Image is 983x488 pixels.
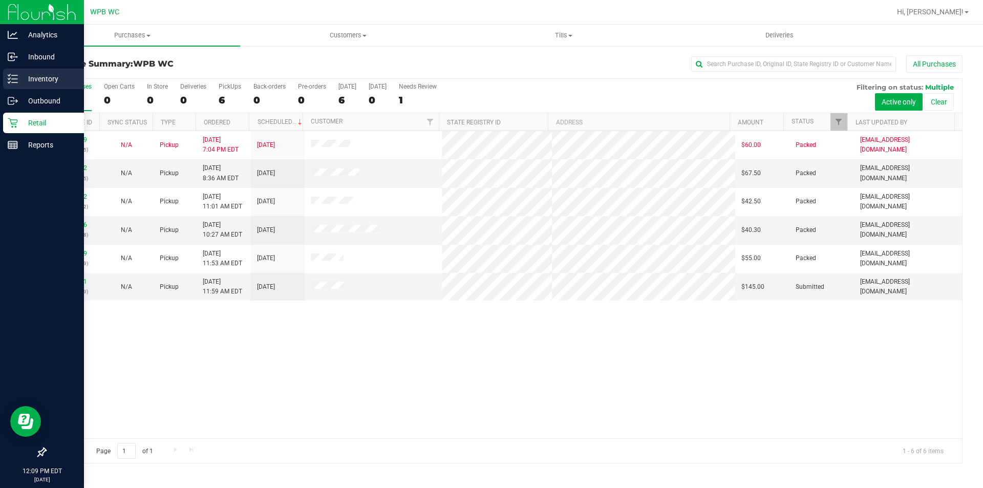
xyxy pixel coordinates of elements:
p: Inventory [18,73,79,85]
span: 1 - 6 of 6 items [894,443,952,458]
a: Last Updated By [856,119,907,126]
div: Deliveries [180,83,206,90]
span: Pickup [160,282,179,292]
a: Amount [738,119,763,126]
inline-svg: Analytics [8,30,18,40]
a: 11817581 [58,278,87,285]
span: $145.00 [741,282,764,292]
div: 1 [399,94,437,106]
button: N/A [121,140,132,150]
a: Scheduled [258,118,304,125]
span: Pickup [160,225,179,235]
span: Packed [796,253,816,263]
span: $40.30 [741,225,761,235]
span: Page of 1 [88,443,161,459]
span: [EMAIL_ADDRESS][DOMAIN_NAME] [860,220,956,240]
span: [DATE] 7:04 PM EDT [203,135,239,155]
div: 0 [369,94,387,106]
div: 0 [253,94,286,106]
a: Customer [311,118,343,125]
inline-svg: Inventory [8,74,18,84]
div: Open Carts [104,83,135,90]
a: Status [792,118,814,125]
span: [DATE] [257,253,275,263]
span: Pickup [160,140,179,150]
p: Reports [18,139,79,151]
div: In Store [147,83,168,90]
div: 0 [147,94,168,106]
span: Packed [796,168,816,178]
span: Deliveries [752,31,807,40]
div: [DATE] [369,83,387,90]
span: Pickup [160,168,179,178]
button: All Purchases [906,55,963,73]
inline-svg: Outbound [8,96,18,106]
input: Search Purchase ID, Original ID, State Registry ID or Customer Name... [691,56,896,72]
span: Multiple [925,83,954,91]
span: [DATE] 10:27 AM EDT [203,220,242,240]
inline-svg: Reports [8,140,18,150]
a: Filter [830,113,847,131]
button: N/A [121,253,132,263]
p: Outbound [18,95,79,107]
input: 1 [117,443,136,459]
p: Analytics [18,29,79,41]
a: Ordered [204,119,230,126]
span: Not Applicable [121,198,132,205]
span: [DATE] [257,168,275,178]
p: [DATE] [5,476,79,483]
a: 11816786 [58,221,87,228]
div: 0 [298,94,326,106]
div: PickUps [219,83,241,90]
div: 0 [180,94,206,106]
span: [DATE] [257,197,275,206]
span: [EMAIL_ADDRESS][DOMAIN_NAME] [860,163,956,183]
a: 11816032 [58,164,87,172]
div: Pre-orders [298,83,326,90]
a: Sync Status [108,119,147,126]
button: N/A [121,282,132,292]
a: Type [161,119,176,126]
div: 6 [338,94,356,106]
a: Purchases [25,25,240,46]
div: 0 [104,94,135,106]
span: [EMAIL_ADDRESS][DOMAIN_NAME] [860,249,956,268]
span: [DATE] 11:59 AM EDT [203,277,242,296]
a: 11817479 [58,250,87,257]
span: [DATE] [257,282,275,292]
iframe: Resource center [10,406,41,437]
div: Needs Review [399,83,437,90]
span: $42.50 [741,197,761,206]
div: Back-orders [253,83,286,90]
span: $60.00 [741,140,761,150]
span: [DATE] 11:01 AM EDT [203,192,242,211]
div: 6 [219,94,241,106]
th: Address [548,113,730,131]
span: $55.00 [741,253,761,263]
span: WPB WC [133,59,174,69]
span: Purchases [25,31,240,40]
span: [EMAIL_ADDRESS][DOMAIN_NAME] [860,135,956,155]
a: Deliveries [672,25,887,46]
a: State Registry ID [447,119,501,126]
button: Active only [875,93,923,111]
span: Pickup [160,253,179,263]
span: WPB WC [90,8,119,16]
span: Not Applicable [121,226,132,234]
span: [DATE] [257,225,275,235]
span: Packed [796,197,816,206]
span: [EMAIL_ADDRESS][DOMAIN_NAME] [860,192,956,211]
button: N/A [121,168,132,178]
span: Not Applicable [121,283,132,290]
a: Filter [422,113,439,131]
button: N/A [121,197,132,206]
p: Inbound [18,51,79,63]
div: [DATE] [338,83,356,90]
span: Not Applicable [121,141,132,148]
h3: Purchase Summary: [45,59,351,69]
a: Tills [456,25,671,46]
span: Customers [241,31,455,40]
a: Customers [240,25,456,46]
span: Hi, [PERSON_NAME]! [897,8,964,16]
span: $67.50 [741,168,761,178]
